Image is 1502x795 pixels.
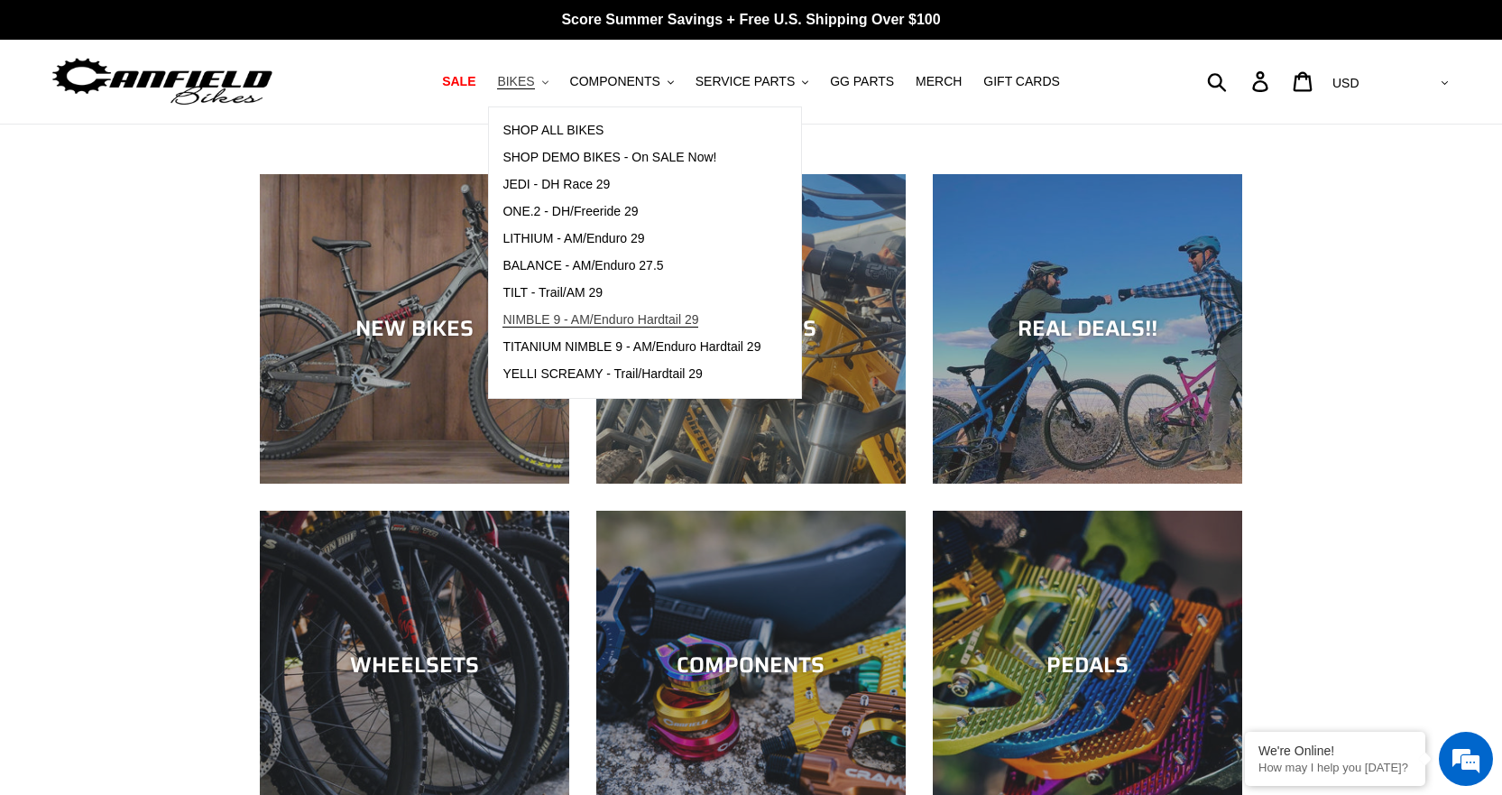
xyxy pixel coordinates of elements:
[933,174,1242,484] a: REAL DEALS!!
[570,74,660,89] span: COMPONENTS
[696,74,795,89] span: SERVICE PARTS
[1217,61,1263,101] input: Search
[502,123,604,138] span: SHOP ALL BIKES
[502,258,663,273] span: BALANCE - AM/Enduro 27.5
[561,69,683,94] button: COMPONENTS
[916,74,962,89] span: MERCH
[502,150,716,165] span: SHOP DEMO BIKES - On SALE Now!
[489,307,774,334] a: NIMBLE 9 - AM/Enduro Hardtail 29
[502,339,760,355] span: TITANIUM NIMBLE 9 - AM/Enduro Hardtail 29
[489,334,774,361] a: TITANIUM NIMBLE 9 - AM/Enduro Hardtail 29
[502,312,698,328] span: NIMBLE 9 - AM/Enduro Hardtail 29
[489,226,774,253] a: LITHIUM - AM/Enduro 29
[489,199,774,226] a: ONE.2 - DH/Freeride 29
[442,74,475,89] span: SALE
[489,253,774,280] a: BALANCE - AM/Enduro 27.5
[933,652,1242,679] div: PEDALS
[260,316,569,342] div: NEW BIKES
[260,174,569,484] a: NEW BIKES
[1258,761,1412,774] p: How may I help you today?
[502,285,603,300] span: TILT - Trail/AM 29
[907,69,971,94] a: MERCH
[596,652,906,679] div: COMPONENTS
[502,204,638,219] span: ONE.2 - DH/Freeride 29
[502,177,610,192] span: JEDI - DH Race 29
[1258,744,1412,758] div: We're Online!
[488,69,557,94] button: BIKES
[983,74,1060,89] span: GIFT CARDS
[489,144,774,171] a: SHOP DEMO BIKES - On SALE Now!
[489,280,774,307] a: TILT - Trail/AM 29
[686,69,817,94] button: SERVICE PARTS
[260,652,569,679] div: WHEELSETS
[489,117,774,144] a: SHOP ALL BIKES
[933,316,1242,342] div: REAL DEALS!!
[821,69,903,94] a: GG PARTS
[497,74,534,89] span: BIKES
[50,53,275,110] img: Canfield Bikes
[489,361,774,388] a: YELLI SCREAMY - Trail/Hardtail 29
[489,171,774,199] a: JEDI - DH Race 29
[433,69,484,94] a: SALE
[830,74,894,89] span: GG PARTS
[502,231,644,246] span: LITHIUM - AM/Enduro 29
[502,366,703,382] span: YELLI SCREAMY - Trail/Hardtail 29
[974,69,1069,94] a: GIFT CARDS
